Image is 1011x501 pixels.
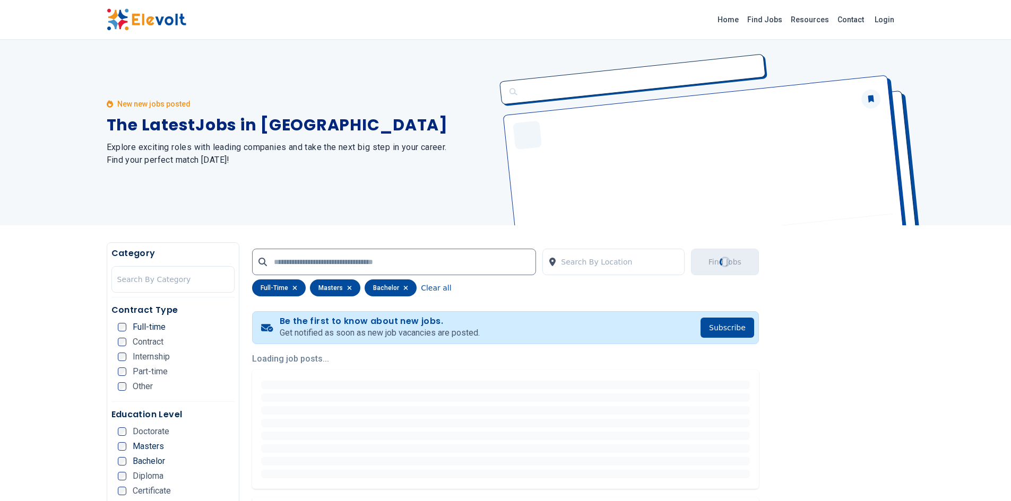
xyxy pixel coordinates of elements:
div: full-time [252,279,306,296]
a: Login [868,9,901,30]
h5: Category [111,247,235,260]
span: Contract [133,338,163,346]
input: Contract [118,338,126,346]
div: masters [310,279,360,296]
span: Internship [133,353,170,361]
a: Home [713,11,743,28]
span: Masters [133,442,164,451]
span: Part-time [133,367,168,376]
button: Clear all [421,279,451,296]
button: Find JobsLoading... [691,249,759,275]
h2: Explore exciting roles with leading companies and take the next big step in your career. Find you... [107,141,493,166]
span: Certificate [133,487,171,495]
span: Doctorate [133,427,169,436]
input: Other [118,382,126,391]
a: Resources [787,11,833,28]
input: Bachelor [118,457,126,465]
h4: Be the first to know about new jobs. [280,316,480,327]
p: Get notified as soon as new job vacancies are posted. [280,327,480,339]
p: New new jobs posted [117,99,191,109]
input: Certificate [118,487,126,495]
a: Contact [833,11,868,28]
input: Doctorate [118,427,126,436]
input: Full-time [118,323,126,331]
img: Elevolt [107,8,186,31]
button: Subscribe [701,318,754,338]
div: Loading... [719,256,731,268]
h5: Contract Type [111,304,235,317]
input: Part-time [118,367,126,376]
input: Masters [118,442,126,451]
span: Bachelor [133,457,165,465]
input: Diploma [118,472,126,480]
input: Internship [118,353,126,361]
span: Full-time [133,323,166,331]
h1: The Latest Jobs in [GEOGRAPHIC_DATA] [107,116,493,135]
h5: Education Level [111,408,235,421]
span: Diploma [133,472,163,480]
div: bachelor [365,279,417,296]
span: Other [133,382,153,391]
a: Find Jobs [743,11,787,28]
p: Loading job posts... [252,353,759,365]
